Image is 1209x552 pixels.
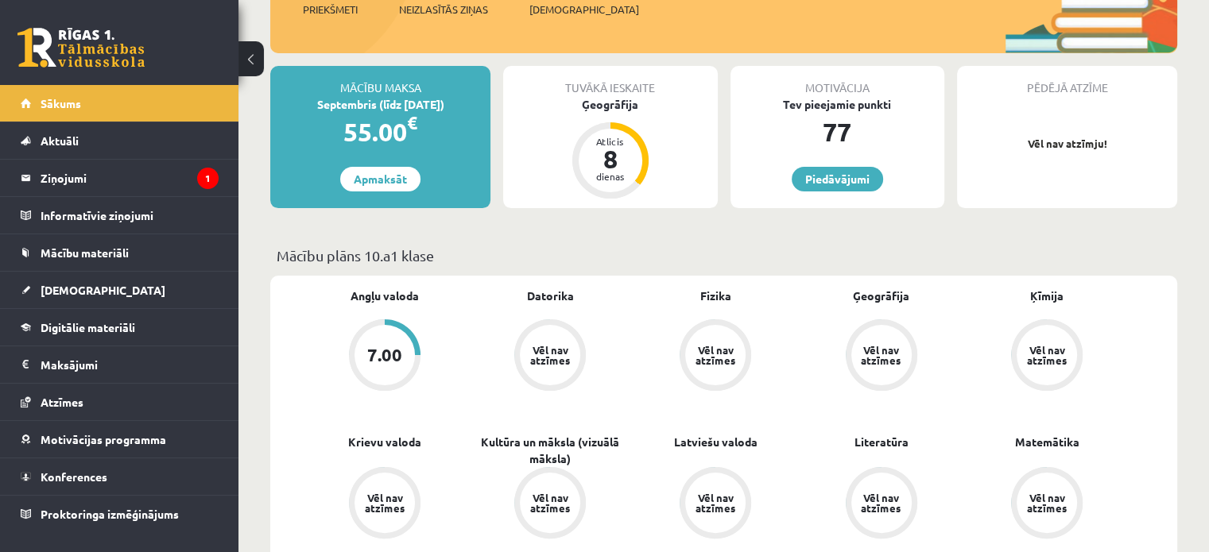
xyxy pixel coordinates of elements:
[277,245,1171,266] p: Mācību plāns 10.a1 klase
[41,320,135,334] span: Digitālie materiāli
[302,319,467,394] a: 7.00
[799,467,964,542] a: Vēl nav atzīmes
[41,197,219,234] legend: Informatīvie ziņojumi
[633,319,798,394] a: Vēl nav atzīmes
[303,2,358,17] span: Priekšmeti
[693,345,738,365] div: Vēl nav atzīmes
[21,122,219,159] a: Aktuāli
[1025,345,1069,365] div: Vēl nav atzīmes
[302,467,467,542] a: Vēl nav atzīmes
[399,2,488,17] span: Neizlasītās ziņas
[633,467,798,542] a: Vēl nav atzīmes
[730,96,944,113] div: Tev pieejamie punkti
[41,245,129,260] span: Mācību materiāli
[1014,434,1079,450] a: Matemātika
[799,319,964,394] a: Vēl nav atzīmes
[700,288,731,304] a: Fizika
[965,136,1169,152] p: Vēl nav atzīmju!
[21,421,219,457] a: Motivācijas programma
[21,384,219,420] a: Atzīmes
[503,96,717,201] a: Ģeogrāfija Atlicis 8 dienas
[730,113,944,151] div: 77
[853,288,909,304] a: Ģeogrāfija
[340,167,420,191] a: Apmaksāt
[41,469,107,484] span: Konferences
[503,66,717,96] div: Tuvākā ieskaite
[21,85,219,122] a: Sākums
[41,395,83,409] span: Atzīmes
[467,467,633,542] a: Vēl nav atzīmes
[587,172,634,181] div: dienas
[21,272,219,308] a: [DEMOGRAPHIC_DATA]
[41,133,79,148] span: Aktuāli
[792,167,883,191] a: Piedāvājumi
[21,458,219,495] a: Konferences
[270,66,490,96] div: Mācību maksa
[503,96,717,113] div: Ģeogrāfija
[730,66,944,96] div: Motivācija
[1025,492,1069,513] div: Vēl nav atzīmes
[467,434,633,467] a: Kultūra un māksla (vizuālā māksla)
[348,434,421,450] a: Krievu valoda
[197,168,219,189] i: 1
[674,434,758,450] a: Latviešu valoda
[362,492,407,513] div: Vēl nav atzīmes
[21,346,219,383] a: Maksājumi
[270,113,490,151] div: 55.00
[41,346,219,383] legend: Maksājumi
[21,160,219,196] a: Ziņojumi1
[964,467,1130,542] a: Vēl nav atzīmes
[21,309,219,345] a: Digitālie materiāli
[41,283,165,297] span: [DEMOGRAPHIC_DATA]
[467,319,633,394] a: Vēl nav atzīmes
[351,288,419,304] a: Angļu valoda
[367,346,402,364] div: 7.00
[21,234,219,271] a: Mācību materiāli
[529,2,639,17] span: [DEMOGRAPHIC_DATA]
[21,197,219,234] a: Informatīvie ziņojumi
[859,345,904,365] div: Vēl nav atzīmes
[270,96,490,113] div: Septembris (līdz [DATE])
[964,319,1130,394] a: Vēl nav atzīmes
[957,66,1177,96] div: Pēdējā atzīme
[41,507,179,521] span: Proktoringa izmēģinājums
[693,492,738,513] div: Vēl nav atzīmes
[21,496,219,532] a: Proktoringa izmēģinājums
[17,28,145,68] a: Rīgas 1. Tālmācības vidusskola
[41,432,166,446] span: Motivācijas programma
[854,434,909,450] a: Literatūra
[587,137,634,146] div: Atlicis
[587,146,634,172] div: 8
[859,492,904,513] div: Vēl nav atzīmes
[528,345,572,365] div: Vēl nav atzīmes
[41,160,219,196] legend: Ziņojumi
[41,96,81,110] span: Sākums
[1030,288,1064,304] a: Ķīmija
[407,111,417,134] span: €
[527,288,574,304] a: Datorika
[528,492,572,513] div: Vēl nav atzīmes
